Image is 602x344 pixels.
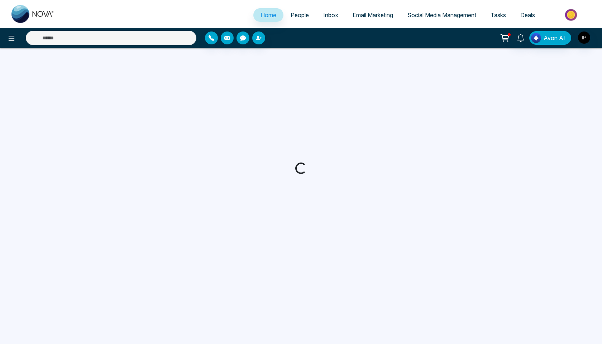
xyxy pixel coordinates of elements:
[400,8,483,22] a: Social Media Management
[491,11,506,19] span: Tasks
[316,8,345,22] a: Inbox
[544,34,565,42] span: Avon AI
[529,31,571,45] button: Avon AI
[578,32,590,44] img: User Avatar
[261,11,276,19] span: Home
[546,7,598,23] img: Market-place.gif
[513,8,542,22] a: Deals
[291,11,309,19] span: People
[353,11,393,19] span: Email Marketing
[253,8,283,22] a: Home
[345,8,400,22] a: Email Marketing
[520,11,535,19] span: Deals
[11,5,54,23] img: Nova CRM Logo
[407,11,476,19] span: Social Media Management
[283,8,316,22] a: People
[483,8,513,22] a: Tasks
[531,33,541,43] img: Lead Flow
[323,11,338,19] span: Inbox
